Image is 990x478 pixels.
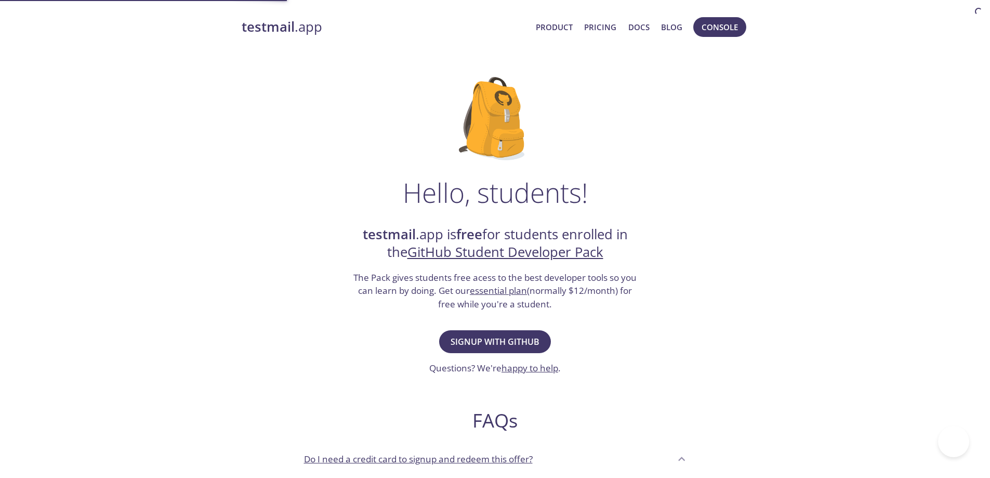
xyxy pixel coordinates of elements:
a: Blog [661,20,682,34]
h1: Hello, students! [403,177,588,208]
span: Signup with GitHub [451,334,539,349]
a: Docs [628,20,650,34]
h3: Questions? We're . [429,361,561,375]
strong: testmail [363,225,416,243]
iframe: Help Scout Beacon - Open [938,426,969,457]
p: Do I need a credit card to signup and redeem this offer? [304,453,533,466]
h2: FAQs [296,409,695,432]
strong: testmail [242,18,295,36]
img: github-student-backpack.png [459,77,531,160]
span: Console [702,20,738,34]
strong: free [456,225,482,243]
a: testmail.app [242,18,528,36]
h2: .app is for students enrolled in the [352,226,638,262]
h3: The Pack gives students free acess to the best developer tools so you can learn by doing. Get our... [352,271,638,311]
a: happy to help [501,362,558,374]
a: Pricing [584,20,616,34]
button: Console [693,17,746,37]
div: Do I need a credit card to signup and redeem this offer? [296,445,695,473]
a: essential plan [470,285,527,296]
button: Signup with GitHub [439,330,551,353]
a: Product [536,20,573,34]
a: GitHub Student Developer Pack [407,243,603,261]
